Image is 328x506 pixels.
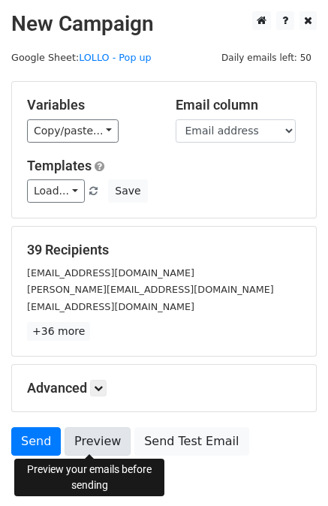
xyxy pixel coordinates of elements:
small: [EMAIL_ADDRESS][DOMAIN_NAME] [27,301,194,312]
a: Send Test Email [134,427,248,456]
a: +36 more [27,322,90,341]
a: Copy/paste... [27,119,119,143]
small: [PERSON_NAME][EMAIL_ADDRESS][DOMAIN_NAME] [27,284,274,295]
small: [EMAIL_ADDRESS][DOMAIN_NAME] [27,267,194,279]
a: LOLLO - Pop up [79,52,152,63]
h5: Variables [27,97,153,113]
a: Preview [65,427,131,456]
div: Widget chat [253,434,328,506]
div: Preview your emails before sending [14,459,164,496]
h5: Advanced [27,380,301,396]
h5: 39 Recipients [27,242,301,258]
button: Save [108,179,147,203]
span: Daily emails left: 50 [216,50,317,66]
a: Send [11,427,61,456]
h5: Email column [176,97,302,113]
a: Templates [27,158,92,173]
a: Daily emails left: 50 [216,52,317,63]
iframe: Chat Widget [253,434,328,506]
a: Load... [27,179,85,203]
small: Google Sheet: [11,52,152,63]
h2: New Campaign [11,11,317,37]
